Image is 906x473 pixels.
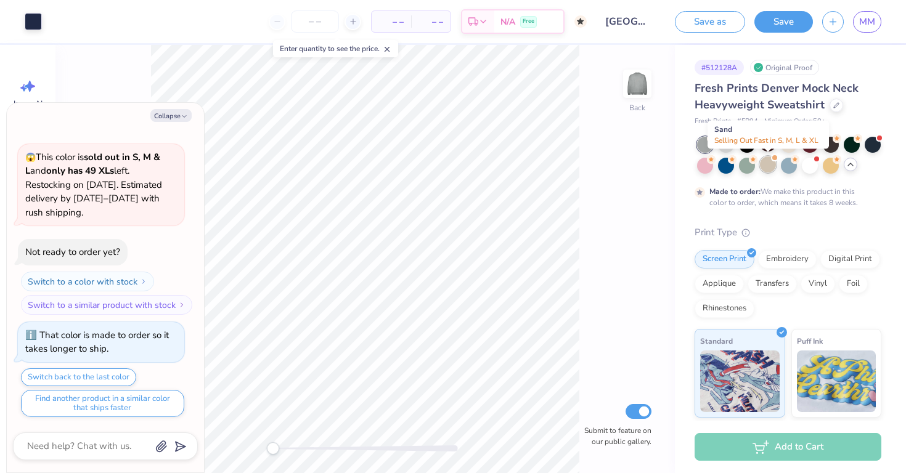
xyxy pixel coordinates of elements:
[839,275,868,293] div: Foil
[750,60,819,75] div: Original Proof
[21,368,136,386] button: Switch back to the last color
[695,250,754,269] div: Screen Print
[418,15,443,28] span: – –
[379,15,404,28] span: – –
[178,301,186,309] img: Switch to a similar product with stock
[629,102,645,113] div: Back
[709,187,761,196] strong: Made to order:
[797,350,876,412] img: Puff Ink
[25,246,120,258] div: Not ready to order yet?
[21,295,192,315] button: Switch to a similar product with stock
[708,121,829,149] div: Sand
[273,40,398,57] div: Enter quantity to see the price.
[797,334,823,347] span: Puff Ink
[709,186,861,208] div: We make this product in this color to order, which means it takes 8 weeks.
[500,15,515,28] span: N/A
[596,9,656,34] input: Untitled Design
[700,350,780,412] img: Standard
[695,116,731,127] span: Fresh Prints
[700,334,733,347] span: Standard
[523,17,534,26] span: Free
[758,250,817,269] div: Embroidery
[695,275,744,293] div: Applique
[25,151,162,219] span: This color is and left. Restocking on [DATE]. Estimated delivery by [DATE]–[DATE] with rush shipp...
[25,329,169,355] div: That color is made to order so it takes longer to ship.
[695,299,754,318] div: Rhinestones
[291,10,339,33] input: – –
[695,81,859,112] span: Fresh Prints Denver Mock Neck Heavyweight Sweatshirt
[14,99,43,108] span: Image AI
[748,275,797,293] div: Transfers
[46,164,114,177] strong: only has 49 XLs
[853,11,881,33] a: MM
[25,151,160,177] strong: sold out in S, M & L
[25,152,36,163] span: 😱
[675,11,745,33] button: Save as
[801,275,835,293] div: Vinyl
[820,250,880,269] div: Digital Print
[859,15,875,29] span: MM
[140,278,147,285] img: Switch to a color with stock
[150,109,192,122] button: Collapse
[21,272,154,291] button: Switch to a color with stock
[695,60,744,75] div: # 512128A
[577,425,651,447] label: Submit to feature on our public gallery.
[695,225,881,240] div: Print Type
[267,442,279,455] div: Accessibility label
[21,390,184,417] button: Find another product in a similar color that ships faster
[754,11,813,33] button: Save
[714,135,818,145] span: Selling Out Fast in S, M, L & XL
[625,71,650,96] img: Back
